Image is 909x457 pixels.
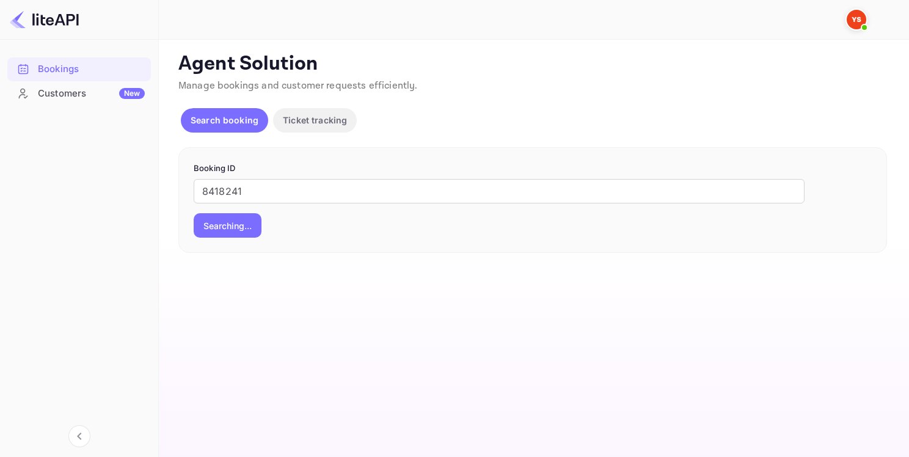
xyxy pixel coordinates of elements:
input: Enter Booking ID (e.g., 63782194) [194,179,805,203]
a: Bookings [7,57,151,80]
div: New [119,88,145,99]
img: Yandex Support [847,10,866,29]
a: CustomersNew [7,82,151,104]
img: LiteAPI logo [10,10,79,29]
div: CustomersNew [7,82,151,106]
p: Agent Solution [178,52,887,76]
button: Collapse navigation [68,425,90,447]
div: Bookings [38,62,145,76]
p: Booking ID [194,163,872,175]
div: Customers [38,87,145,101]
p: Ticket tracking [283,114,347,126]
p: Search booking [191,114,258,126]
button: Searching... [194,213,261,238]
div: Bookings [7,57,151,81]
span: Manage bookings and customer requests efficiently. [178,79,418,92]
